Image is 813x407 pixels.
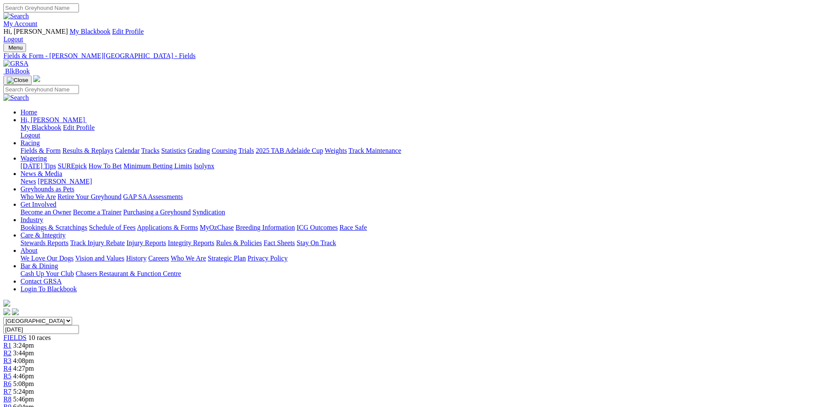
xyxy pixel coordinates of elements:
input: Search [3,3,79,12]
div: Hi, [PERSON_NAME] [20,124,810,139]
a: About [20,247,38,254]
a: R6 [3,380,12,387]
img: Close [7,77,28,84]
a: Bookings & Scratchings [20,224,87,231]
a: Cash Up Your Club [20,270,74,277]
a: News & Media [20,170,62,177]
span: 4:08pm [13,357,34,364]
div: Racing [20,147,810,155]
a: Become a Trainer [73,208,122,216]
span: R5 [3,372,12,380]
a: Grading [188,147,210,154]
a: [PERSON_NAME] [38,178,92,185]
a: 2025 TAB Adelaide Cup [256,147,323,154]
div: About [20,255,810,262]
a: We Love Our Dogs [20,255,73,262]
span: 4:46pm [13,372,34,380]
a: Edit Profile [63,124,95,131]
a: Schedule of Fees [89,224,135,231]
div: News & Media [20,178,810,185]
img: GRSA [3,60,29,67]
a: Track Injury Rebate [70,239,125,246]
a: How To Bet [89,162,122,170]
a: Integrity Reports [168,239,214,246]
a: SUREpick [58,162,87,170]
a: Who We Are [20,193,56,200]
button: Toggle navigation [3,76,32,85]
a: Careers [148,255,169,262]
a: Racing [20,139,40,146]
a: Get Involved [20,201,56,208]
a: Strategic Plan [208,255,246,262]
a: R1 [3,342,12,349]
a: R7 [3,388,12,395]
a: Who We Are [171,255,206,262]
a: Retire Your Greyhound [58,193,122,200]
img: logo-grsa-white.png [33,75,40,82]
a: R3 [3,357,12,364]
a: ICG Outcomes [297,224,338,231]
input: Select date [3,325,79,334]
a: My Blackbook [20,124,61,131]
div: My Account [3,28,810,43]
a: FIELDS [3,334,26,341]
a: Stay On Track [297,239,336,246]
a: BlkBook [3,67,30,75]
span: Hi, [PERSON_NAME] [3,28,68,35]
div: Wagering [20,162,810,170]
a: My Account [3,20,38,27]
input: Search [3,85,79,94]
a: Rules & Policies [216,239,262,246]
a: Care & Integrity [20,231,66,239]
a: Applications & Forms [137,224,198,231]
a: Vision and Values [75,255,124,262]
a: Fields & Form [20,147,61,154]
a: Become an Owner [20,208,71,216]
a: Trials [238,147,254,154]
a: Isolynx [194,162,214,170]
a: Bar & Dining [20,262,58,269]
a: My Blackbook [70,28,111,35]
a: History [126,255,146,262]
img: Search [3,94,29,102]
a: Breeding Information [236,224,295,231]
a: Syndication [192,208,225,216]
a: Weights [325,147,347,154]
a: MyOzChase [200,224,234,231]
a: Privacy Policy [248,255,288,262]
button: Toggle navigation [3,43,26,52]
a: R8 [3,395,12,403]
img: facebook.svg [3,308,10,315]
span: Menu [9,44,23,51]
a: [DATE] Tips [20,162,56,170]
a: R2 [3,349,12,357]
a: Results & Replays [62,147,113,154]
a: Login To Blackbook [20,285,77,293]
div: Get Involved [20,208,810,216]
a: Tracks [141,147,160,154]
a: Purchasing a Greyhound [123,208,191,216]
a: News [20,178,36,185]
a: Greyhounds as Pets [20,185,74,193]
a: Contact GRSA [20,278,61,285]
a: Fields & Form - [PERSON_NAME][GEOGRAPHIC_DATA] - Fields [3,52,810,60]
a: Wagering [20,155,47,162]
span: 10 races [28,334,51,341]
a: Track Maintenance [349,147,401,154]
a: Race Safe [339,224,367,231]
a: Home [20,108,37,116]
div: Care & Integrity [20,239,810,247]
div: Greyhounds as Pets [20,193,810,201]
img: logo-grsa-white.png [3,300,10,307]
span: 4:27pm [13,365,34,372]
span: Hi, [PERSON_NAME] [20,116,85,123]
span: 5:08pm [13,380,34,387]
